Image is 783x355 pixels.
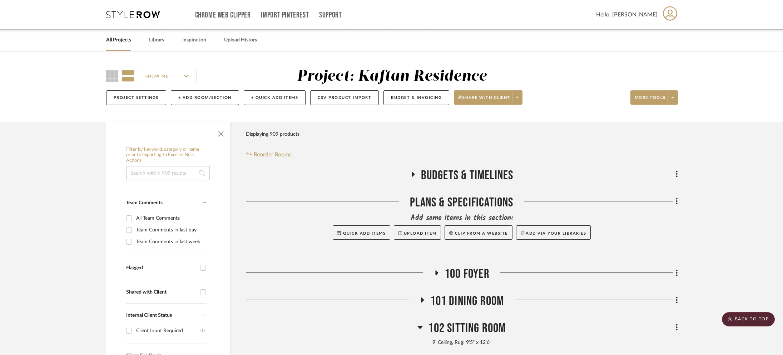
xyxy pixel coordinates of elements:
[254,150,292,159] span: Reorder Rooms
[126,265,197,271] div: Flagged
[297,69,487,84] div: Project: Kaftan Residence
[224,35,257,45] a: Upload History
[246,213,678,223] div: Add some items in this section:
[458,95,510,106] span: Share with client
[310,90,379,105] button: CSV Product Import
[136,212,205,224] div: All Team Comments
[246,150,292,159] button: Reorder Rooms
[430,294,504,309] span: 101 Dining Room
[106,35,131,45] a: All Projects
[261,12,309,18] a: Import Pinterest
[319,12,342,18] a: Support
[182,35,206,45] a: Inspiration
[333,225,391,240] button: Quick Add Items
[126,166,210,180] input: Search within 909 results
[214,125,228,140] button: Close
[445,266,490,282] span: 100 Foyer
[171,90,239,105] button: + Add Room/Section
[516,225,591,240] button: Add via your libraries
[246,127,299,141] div: Displaying 909 products
[126,200,163,205] span: Team Comments
[421,168,514,183] span: Budgets & Timelines
[136,325,200,336] div: Client Input Required
[635,95,666,106] span: More tools
[596,10,658,19] span: Hello, [PERSON_NAME]
[383,90,449,105] button: Budget & Invoicing
[126,313,172,318] span: Internal Client Status
[195,12,251,18] a: Chrome Web Clipper
[630,90,678,105] button: More tools
[136,224,205,236] div: Team Comments in last day
[343,231,386,235] span: Quick Add Items
[136,236,205,247] div: Team Comments in last week
[394,225,441,240] button: Upload Item
[126,289,197,295] div: Shared with Client
[126,147,210,164] h6: Filter by keyword, category or name prior to exporting to Excel or Bulk Actions
[428,321,506,336] span: 102 Sitting Room
[244,90,306,105] button: + Quick Add Items
[200,325,205,336] div: (1)
[106,90,166,105] button: Project Settings
[445,225,512,240] button: Clip from a website
[454,90,522,105] button: Share with client
[246,339,678,347] div: 9' Ceiling, Rug: 9'5" x 12'6"
[149,35,164,45] a: Library
[722,312,775,326] scroll-to-top-button: BACK TO TOP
